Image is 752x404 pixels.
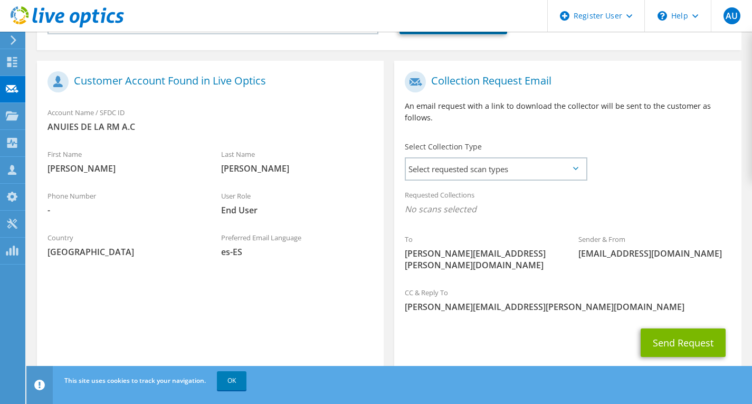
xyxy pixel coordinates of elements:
span: [PERSON_NAME] [47,163,200,174]
span: Select requested scan types [406,158,585,180]
span: End User [221,204,374,216]
span: AU [724,7,740,24]
label: Select Collection Type [405,142,482,152]
span: [PERSON_NAME][EMAIL_ADDRESS][PERSON_NAME][DOMAIN_NAME] [405,248,557,271]
p: An email request with a link to download the collector will be sent to the customer as follows. [405,100,730,124]
span: [PERSON_NAME] [221,163,374,174]
span: es-ES [221,246,374,258]
span: [EMAIL_ADDRESS][DOMAIN_NAME] [578,248,731,259]
div: Account Name / SFDC ID [37,101,384,138]
span: ANUIES DE LA RM A.C [47,121,373,133]
div: User Role [211,185,384,221]
span: This site uses cookies to track your navigation. [64,376,206,385]
div: Preferred Email Language [211,227,384,263]
div: Phone Number [37,185,211,221]
div: CC & Reply To [394,281,741,318]
a: OK [217,371,246,390]
span: No scans selected [405,203,730,215]
span: [PERSON_NAME][EMAIL_ADDRESS][PERSON_NAME][DOMAIN_NAME] [405,301,730,313]
div: Sender & From [568,228,741,265]
div: First Name [37,143,211,180]
span: - [47,204,200,216]
button: Send Request [641,328,726,357]
div: To [394,228,568,276]
svg: \n [658,11,667,21]
h1: Collection Request Email [405,71,725,92]
h1: Customer Account Found in Live Optics [47,71,368,92]
span: [GEOGRAPHIC_DATA] [47,246,200,258]
div: Country [37,227,211,263]
div: Last Name [211,143,384,180]
div: Requested Collections [394,184,741,223]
